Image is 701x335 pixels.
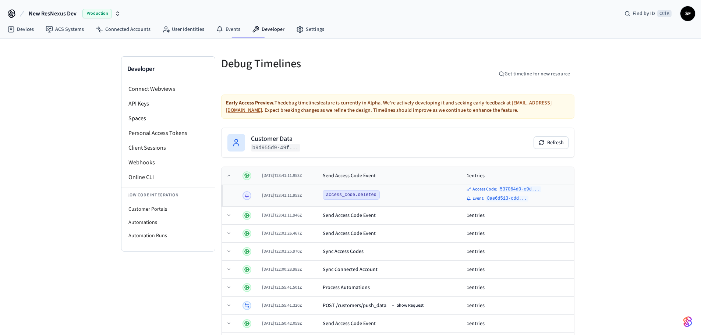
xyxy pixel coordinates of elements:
[467,172,571,179] div: 1 entries
[262,320,302,327] span: [DATE]T21:50:42.059Z
[262,248,302,254] span: [DATE]T22:01:25.970Z
[226,99,275,107] strong: Early Access Preview.
[323,266,378,273] div: Sync Connected Account
[121,229,215,242] li: Automation Runs
[262,172,302,179] span: [DATE]T23:41:11.953Z
[262,284,302,291] span: [DATE]T21:55:41.501Z
[251,144,300,152] code: b9d955d9-49f...
[467,266,571,273] div: 1 entries
[467,284,571,291] div: 1 entries
[40,23,90,36] a: ACS Systems
[619,7,677,20] div: Find by IDCtrl K
[121,155,215,170] li: Webhooks
[82,9,112,18] span: Production
[226,99,552,114] a: [EMAIL_ADDRESS][DOMAIN_NAME]
[262,230,302,236] span: [DATE]T22:01:26.467Z
[1,23,40,36] a: Devices
[29,9,77,18] span: New ResNexus Dev
[499,186,541,192] code: 537064d0-e9d...
[251,134,293,144] h2: Customer Data
[467,248,571,255] div: 1 entries
[467,230,571,237] div: 1 entries
[472,186,497,192] span: Access Code :
[290,23,330,36] a: Settings
[323,212,376,219] div: Send Access Code Event
[683,316,692,328] img: SeamLogoGradient.69752ec5.svg
[323,320,376,327] div: Send Access Code Event
[657,10,672,17] span: Ctrl K
[121,170,215,185] li: Online CLI
[323,172,376,179] div: Send Access Code Event
[221,56,353,71] h5: Debug Timelines
[121,188,215,203] li: Low Code Integration
[486,196,528,202] code: 8ae6d513-cdd...
[262,192,302,199] span: [DATE]T23:41:11.953Z
[389,301,425,310] button: Show Request
[262,266,302,272] span: [DATE]T22:00:28.983Z
[680,6,695,21] button: SF
[210,23,246,36] a: Events
[534,137,568,149] button: Refresh
[467,302,571,309] div: 1 entries
[262,302,302,309] span: [DATE]T21:55:41.320Z
[121,111,215,126] li: Spaces
[127,64,209,74] h3: Developer
[323,284,370,291] div: Process Automations
[121,126,215,140] li: Personal Access Tokens
[121,216,215,229] li: Automations
[467,212,571,219] div: 1 entries
[90,23,156,36] a: Connected Accounts
[262,212,302,218] span: [DATE]T23:41:11.946Z
[681,7,694,20] span: SF
[121,140,215,155] li: Client Sessions
[121,82,215,96] li: Connect Webviews
[156,23,210,36] a: User Identities
[246,23,290,36] a: Developer
[323,190,380,200] span: access_code.deleted
[467,196,528,202] button: Event: 8ae6d513-cdd...
[121,203,215,216] li: Customer Portals
[467,320,571,327] div: 1 entries
[633,10,655,17] span: Find by ID
[323,248,364,255] div: Sync Access Codes
[467,186,541,192] button: Access Code: 537064d0-e9d...
[472,196,484,202] span: Event :
[494,68,574,80] button: Get timeline for new resource
[323,302,386,309] div: POST /customers/push_data
[323,230,376,237] div: Send Access Code Event
[121,96,215,111] li: API Keys
[221,95,574,119] div: The debug timelines feature is currently in Alpha. We're actively developing it and seeking early...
